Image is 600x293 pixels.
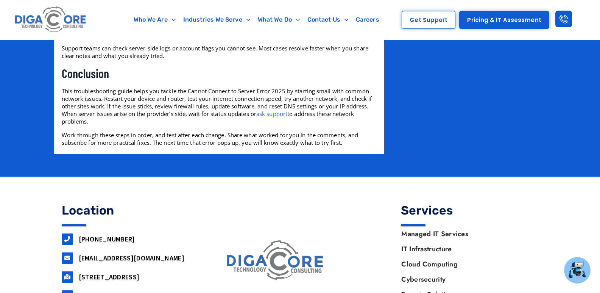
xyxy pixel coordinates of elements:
[79,273,140,281] a: [STREET_ADDRESS]
[62,66,377,81] h2: Conclusion
[79,235,135,243] a: [PHONE_NUMBER]
[459,11,549,29] a: Pricing & IT Assessment
[13,4,89,36] img: Digacore logo 1
[62,131,358,146] span: Work through these steps in order, and test after each change. Share what worked for you in the c...
[256,110,287,118] a: ask support
[394,226,538,241] a: Managed IT Services
[394,257,538,272] a: Cloud Computing
[79,254,184,262] a: [EMAIL_ADDRESS][DOMAIN_NAME]
[62,87,372,125] span: This troubleshooting guide helps you tackle the Cannot Connect to Server Error 2025 by starting s...
[62,271,73,283] a: 160 airport road, Suite 201, Lakewood, NJ, 08701
[402,11,455,29] a: Get Support
[410,17,447,23] span: Get Support
[62,44,368,60] span: Support teams can check server-side logs or account flags you cannot see. Most cases resolve fast...
[179,11,254,28] a: Industries We Serve
[394,241,538,257] a: IT Infrastructure
[62,233,73,245] a: 732-646-5725
[304,11,352,28] a: Contact Us
[401,204,539,216] h4: Services
[130,11,179,28] a: Who We Are
[352,11,383,28] a: Careers
[62,204,199,216] h4: Location
[254,11,304,28] a: What We Do
[224,238,328,284] img: digacore logo
[467,17,541,23] span: Pricing & IT Assessment
[62,252,73,264] a: support@digacore.com
[394,272,538,287] a: Cybersecurity
[120,11,393,28] nav: Menu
